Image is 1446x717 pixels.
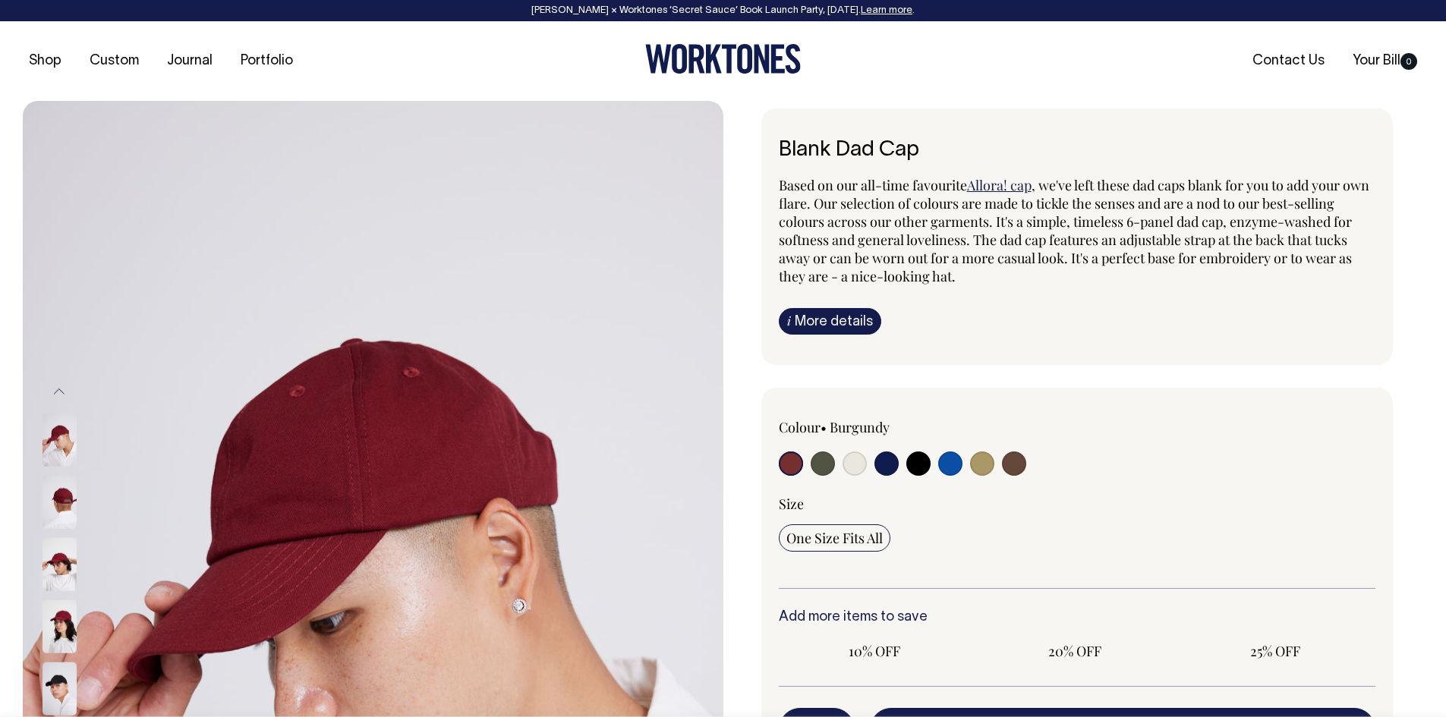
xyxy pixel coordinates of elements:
img: burgundy [43,599,77,653]
a: Portfolio [235,49,299,74]
div: Colour [779,418,1018,436]
a: Contact Us [1246,49,1331,74]
input: 25% OFF [1180,637,1371,665]
img: black [43,662,77,715]
img: burgundy [43,537,77,590]
span: , we've left these dad caps blank for you to add your own flare. Our selection of colours are mad... [779,176,1369,285]
a: Shop [23,49,68,74]
h6: Add more items to save [779,610,1376,625]
h6: Blank Dad Cap [779,139,1376,162]
img: burgundy [43,475,77,528]
span: One Size Fits All [786,529,883,547]
span: i [787,313,791,329]
span: Based on our all-time favourite [779,176,967,194]
a: Your Bill0 [1347,49,1423,74]
a: iMore details [779,308,881,335]
a: Custom [83,49,145,74]
a: Learn more [861,6,912,15]
a: Journal [161,49,219,74]
span: 25% OFF [1187,642,1363,660]
input: 20% OFF [979,637,1170,665]
input: One Size Fits All [779,524,890,552]
input: 10% OFF [779,637,970,665]
label: Burgundy [830,418,890,436]
button: Previous [48,375,71,409]
div: [PERSON_NAME] × Worktones ‘Secret Sauce’ Book Launch Party, [DATE]. . [15,5,1431,16]
span: • [821,418,827,436]
span: 20% OFF [987,642,1163,660]
a: Allora! cap [967,176,1032,194]
span: 0 [1400,53,1417,70]
img: burgundy [43,413,77,466]
span: 10% OFF [786,642,962,660]
div: Size [779,495,1376,513]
